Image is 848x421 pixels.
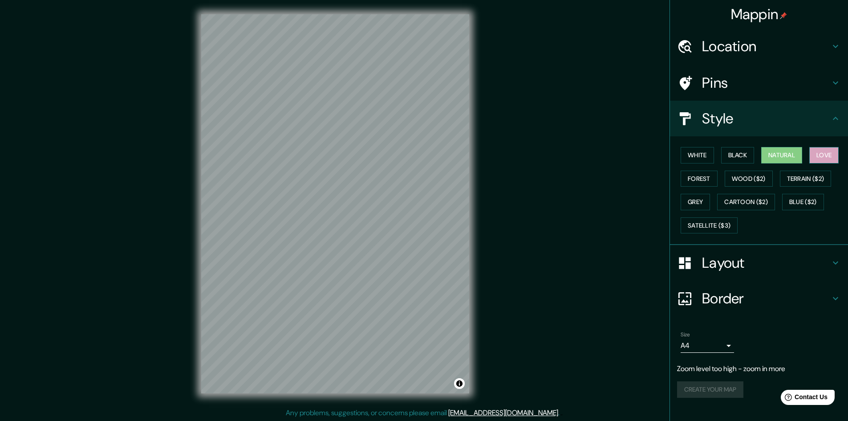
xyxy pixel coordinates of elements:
[681,194,710,210] button: Grey
[681,217,738,234] button: Satellite ($3)
[454,378,465,389] button: Toggle attribution
[670,101,848,136] div: Style
[761,147,802,163] button: Natural
[702,110,830,127] h4: Style
[681,171,718,187] button: Forest
[670,245,848,281] div: Layout
[809,147,839,163] button: Love
[782,194,824,210] button: Blue ($2)
[702,254,830,272] h4: Layout
[702,74,830,92] h4: Pins
[702,37,830,55] h4: Location
[780,12,787,19] img: pin-icon.png
[725,171,773,187] button: Wood ($2)
[681,331,690,339] label: Size
[769,386,838,411] iframe: Help widget launcher
[201,14,469,393] canvas: Map
[560,408,561,418] div: .
[448,408,558,417] a: [EMAIL_ADDRESS][DOMAIN_NAME]
[780,171,832,187] button: Terrain ($2)
[731,5,787,23] h4: Mappin
[561,408,563,418] div: .
[286,408,560,418] p: Any problems, suggestions, or concerns please email .
[670,65,848,101] div: Pins
[702,290,830,307] h4: Border
[670,29,848,64] div: Location
[681,339,734,353] div: A4
[681,147,714,163] button: White
[677,364,841,374] p: Zoom level too high - zoom in more
[721,147,755,163] button: Black
[717,194,775,210] button: Cartoon ($2)
[670,281,848,316] div: Border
